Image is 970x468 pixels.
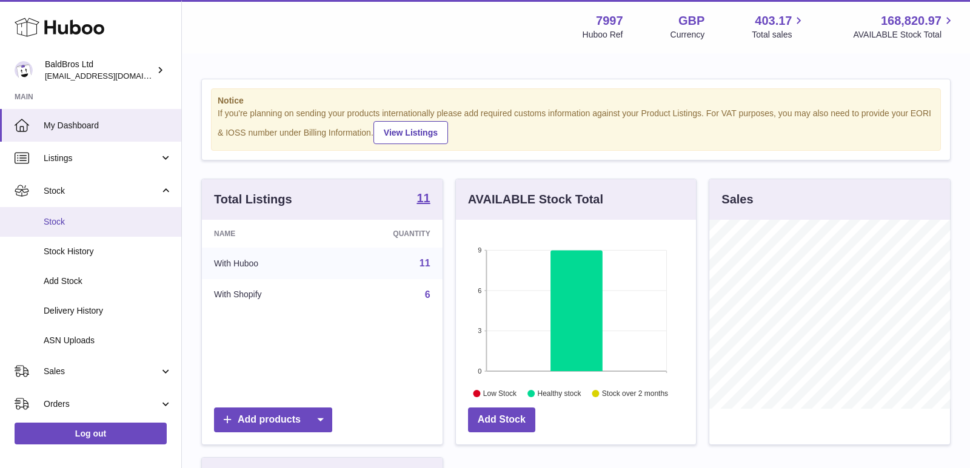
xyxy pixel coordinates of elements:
[44,185,159,197] span: Stock
[468,191,603,208] h3: AVAILABLE Stock Total
[214,191,292,208] h3: Total Listings
[218,108,934,144] div: If you're planning on sending your products internationally please add required customs informati...
[45,71,178,81] span: [EMAIL_ADDRESS][DOMAIN_NAME]
[44,246,172,257] span: Stock History
[44,366,159,377] span: Sales
[15,423,167,444] a: Log out
[44,305,172,317] span: Delivery History
[678,13,704,29] strong: GBP
[478,367,481,375] text: 0
[44,275,172,287] span: Add Stock
[44,335,172,346] span: ASN Uploads
[596,13,623,29] strong: 7997
[881,13,942,29] span: 168,820.97
[478,246,481,254] text: 9
[420,258,430,268] a: 11
[15,61,33,79] img: baldbrothersblog@gmail.com
[202,220,332,248] th: Name
[537,389,581,398] text: Healthy stock
[478,327,481,334] text: 3
[332,220,443,248] th: Quantity
[425,289,430,300] a: 6
[721,191,753,208] h3: Sales
[44,398,159,410] span: Orders
[44,216,172,228] span: Stock
[671,29,705,41] div: Currency
[752,13,806,41] a: 403.17 Total sales
[44,153,159,164] span: Listings
[416,192,430,206] a: 11
[478,287,481,294] text: 6
[45,59,154,82] div: BaldBros Ltd
[755,13,792,29] span: 403.17
[468,407,535,432] a: Add Stock
[853,13,955,41] a: 168,820.97 AVAILABLE Stock Total
[373,121,448,144] a: View Listings
[583,29,623,41] div: Huboo Ref
[602,389,668,398] text: Stock over 2 months
[752,29,806,41] span: Total sales
[416,192,430,204] strong: 11
[853,29,955,41] span: AVAILABLE Stock Total
[483,389,517,398] text: Low Stock
[218,95,934,107] strong: Notice
[202,279,332,311] td: With Shopify
[44,120,172,131] span: My Dashboard
[214,407,332,432] a: Add products
[202,248,332,279] td: With Huboo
